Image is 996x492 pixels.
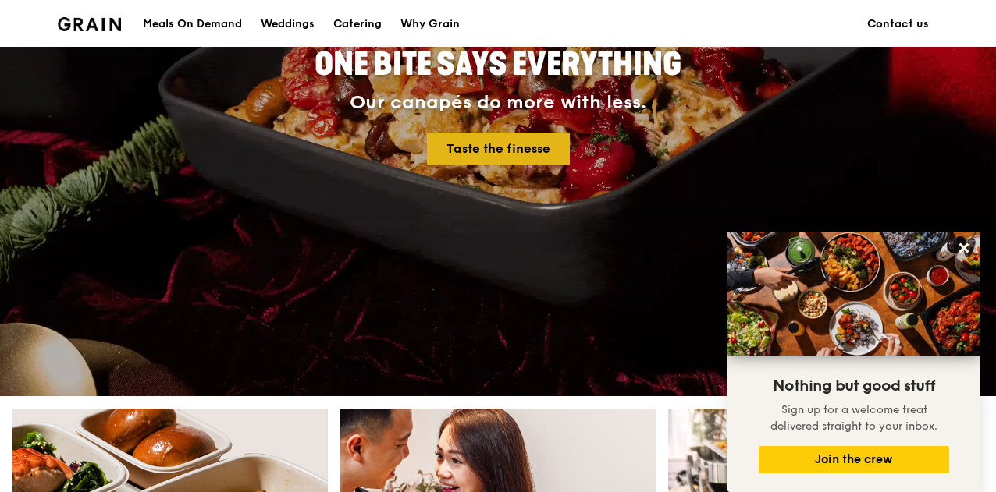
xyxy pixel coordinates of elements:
span: Sign up for a welcome treat delivered straight to your inbox. [770,403,937,433]
a: Contact us [858,1,938,48]
a: Catering [324,1,391,48]
button: Join the crew [759,446,949,473]
div: Our canapés do more with less. [217,92,779,114]
div: Catering [333,1,382,48]
a: Taste the finesse [427,133,570,165]
a: Why Grain [391,1,469,48]
div: Weddings [261,1,315,48]
div: Meals On Demand [143,1,242,48]
div: Why Grain [400,1,460,48]
a: Weddings [251,1,324,48]
button: Close [952,235,976,260]
img: Grain [58,17,121,31]
span: Nothing but good stuff [773,377,935,395]
span: ONE BITE SAYS EVERYTHING [315,46,681,83]
img: DSC07876-Edit02-Large.jpeg [727,232,980,356]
